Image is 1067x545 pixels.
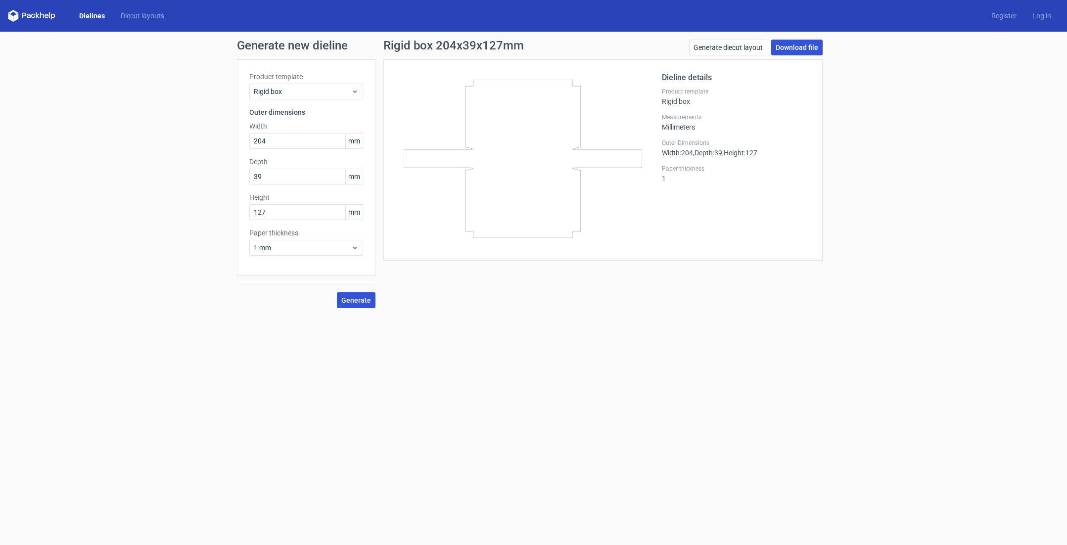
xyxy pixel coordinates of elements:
[383,40,524,51] h1: Rigid box 204x39x127mm
[341,297,371,304] span: Generate
[662,113,810,121] label: Measurements
[771,40,823,55] a: Download file
[662,88,810,95] label: Product template
[693,149,722,157] span: , Depth : 39
[254,243,351,253] span: 1 mm
[249,192,363,202] label: Height
[249,157,363,167] label: Depth
[662,149,693,157] span: Width : 204
[249,72,363,82] label: Product template
[983,11,1024,21] a: Register
[237,40,831,51] h1: Generate new dieline
[249,107,363,117] h3: Outer dimensions
[689,40,767,55] a: Generate diecut layout
[254,87,351,96] span: Rigid box
[662,88,810,105] div: Rigid box
[113,11,172,21] a: Diecut layouts
[722,149,757,157] span: , Height : 127
[345,134,363,148] span: mm
[249,121,363,131] label: Width
[662,165,810,182] div: 1
[662,139,810,147] label: Outer Dimensions
[662,72,810,84] h2: Dieline details
[345,205,363,220] span: mm
[662,165,810,173] label: Paper thickness
[71,11,113,21] a: Dielines
[345,169,363,184] span: mm
[1024,11,1059,21] a: Log in
[662,113,810,131] div: Millimeters
[337,292,375,308] button: Generate
[249,228,363,238] label: Paper thickness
